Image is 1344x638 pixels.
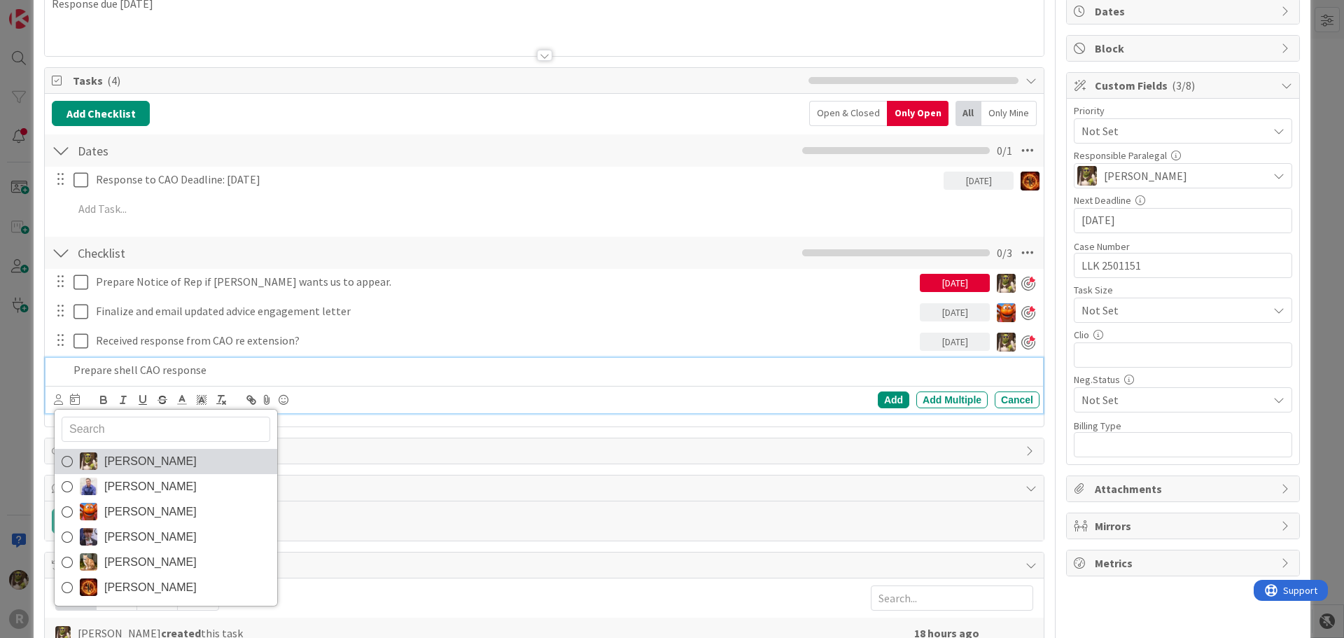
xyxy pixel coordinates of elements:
a: TR[PERSON_NAME] [55,575,277,600]
a: SB[PERSON_NAME] [55,550,277,575]
button: Add Comment [52,508,142,534]
button: Add Checklist [52,101,150,126]
img: KA [997,303,1016,322]
img: DG [997,274,1016,293]
img: TR [80,578,97,596]
span: Block [1095,40,1274,57]
span: [PERSON_NAME] [104,451,197,472]
div: Add Multiple [916,391,988,408]
a: KA[PERSON_NAME] [55,499,277,525]
p: Prepare Notice of Rep if [PERSON_NAME] wants us to appear. [96,274,914,290]
span: Links [73,443,1018,459]
label: Billing Type [1074,419,1121,432]
span: Mirrors [1095,518,1274,534]
span: Metrics [1095,555,1274,571]
input: Add Checklist... [73,138,388,163]
img: JG [80,478,97,495]
p: Finalize and email updated advice engagement letter [96,303,914,319]
span: Custom Fields [1095,77,1274,94]
img: KA [80,503,97,520]
div: Responsible Paralegal [1074,151,1292,160]
span: History [73,557,1018,574]
span: 0 / 1 [997,142,1012,159]
span: [PERSON_NAME] [104,527,197,548]
img: SB [80,553,97,571]
div: [DATE] [920,303,990,321]
img: DG [1077,166,1097,186]
span: 0 / 3 [997,244,1012,261]
div: [DATE] [920,274,990,292]
span: Not Set [1081,300,1261,320]
img: ML [80,528,97,546]
a: ML[PERSON_NAME] [55,525,277,550]
input: Add Checklist... [73,240,388,265]
span: ( 4 ) [107,74,120,88]
span: [PERSON_NAME] [104,552,197,573]
img: DG [80,452,97,470]
span: [PERSON_NAME] [104,476,197,497]
div: Add [878,391,909,408]
img: DG [997,333,1016,352]
div: Only Open [887,101,948,126]
span: Dates [1095,3,1274,20]
div: [DATE] [920,333,990,351]
span: ( 3/8 ) [1172,78,1195,92]
div: Next Deadline [1074,195,1292,205]
div: Neg.Status [1074,375,1292,384]
div: [DATE] [944,172,1014,190]
div: Task Size [1074,285,1292,295]
span: Not Set [1081,121,1261,141]
a: JG[PERSON_NAME] [55,474,277,499]
p: Received response from CAO re extension? [96,333,914,349]
span: Comments [73,480,1018,497]
input: MM/DD/YYYY [1081,209,1284,233]
p: Response to CAO Deadline: [DATE] [96,172,938,188]
span: Attachments [1095,480,1274,497]
p: Prepare shell CAO response [73,362,1034,378]
span: Support [29,2,64,19]
a: DG[PERSON_NAME] [55,449,277,474]
label: Case Number [1074,240,1130,253]
input: Search [62,417,270,442]
div: Open & Closed [809,101,887,126]
div: Cancel [995,391,1039,408]
span: [PERSON_NAME] [104,577,197,598]
div: Only Mine [981,101,1037,126]
div: All [955,101,981,126]
img: TR [1021,172,1039,190]
div: Clio [1074,330,1292,340]
span: Tasks [73,72,801,89]
span: [PERSON_NAME] [104,501,197,522]
span: [PERSON_NAME] [1104,167,1187,184]
input: Search... [871,585,1033,611]
span: Not Set [1081,390,1261,410]
div: Priority [1074,106,1292,116]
